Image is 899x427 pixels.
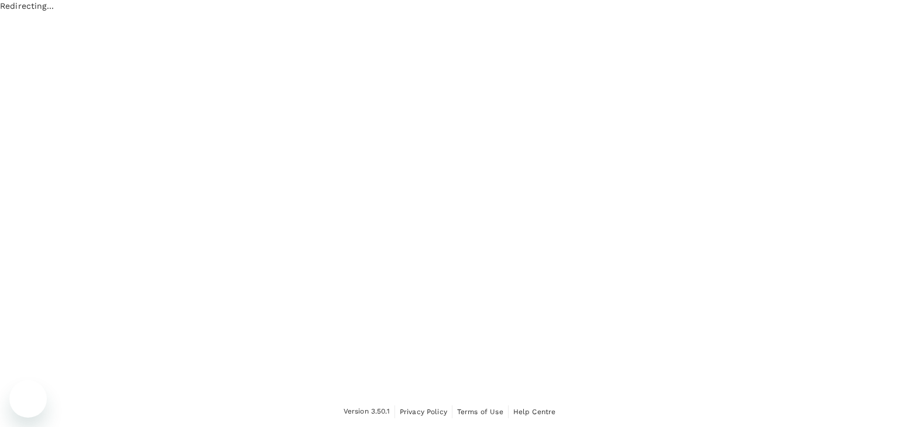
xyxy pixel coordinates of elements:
span: Terms of Use [457,408,503,416]
span: Version 3.50.1 [344,406,390,418]
a: Help Centre [513,405,556,418]
a: Privacy Policy [400,405,447,418]
span: Help Centre [513,408,556,416]
span: Privacy Policy [400,408,447,416]
a: Terms of Use [457,405,503,418]
iframe: Botón para iniciar la ventana de mensajería [9,380,47,418]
